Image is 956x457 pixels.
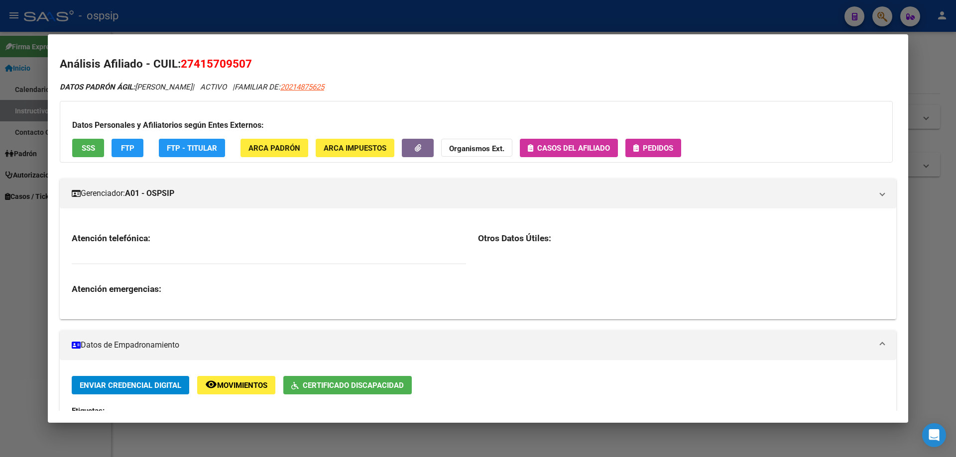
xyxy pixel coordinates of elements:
span: SSS [82,144,95,153]
span: 20214875625 [280,83,324,91]
button: SSS [72,139,104,157]
h3: Atención telefónica: [72,233,466,244]
span: [PERSON_NAME] [60,83,192,91]
span: Certificado Discapacidad [303,381,404,390]
button: Enviar Credencial Digital [72,376,189,394]
button: Casos del afiliado [520,139,618,157]
span: Enviar Credencial Digital [80,381,181,390]
h3: Otros Datos Útiles: [478,233,884,244]
mat-expansion-panel-header: Gerenciador:A01 - OSPSIP [60,179,896,208]
span: FTP [121,144,134,153]
strong: A01 - OSPSIP [125,187,174,199]
button: Certificado Discapacidad [283,376,412,394]
strong: DATOS PADRÓN ÁGIL: [60,83,135,91]
div: Open Intercom Messenger [922,423,946,447]
mat-icon: remove_red_eye [205,378,217,390]
button: FTP - Titular [159,139,225,157]
strong: Etiquetas: [72,406,105,415]
span: FAMILIAR DE: [235,83,324,91]
button: ARCA Padrón [240,139,308,157]
button: ARCA Impuestos [316,139,394,157]
div: Gerenciador:A01 - OSPSIP [60,208,896,319]
span: 27415709507 [181,57,252,70]
button: Pedidos [625,139,681,157]
span: ARCA Impuestos [324,144,386,153]
i: | ACTIVO | [60,83,324,91]
span: FTP - Titular [167,144,217,153]
span: ARCA Padrón [248,144,300,153]
span: Pedidos [643,144,673,153]
button: Movimientos [197,376,275,394]
mat-panel-title: Datos de Empadronamiento [72,339,872,351]
span: Casos del afiliado [537,144,610,153]
span: Movimientos [217,381,267,390]
mat-expansion-panel-header: Datos de Empadronamiento [60,330,896,360]
button: FTP [112,139,143,157]
h3: Atención emergencias: [72,283,466,294]
mat-panel-title: Gerenciador: [72,187,872,199]
h3: Datos Personales y Afiliatorios según Entes Externos: [72,119,880,131]
h2: Análisis Afiliado - CUIL: [60,56,896,73]
button: Organismos Ext. [441,139,512,157]
strong: Organismos Ext. [449,144,504,153]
